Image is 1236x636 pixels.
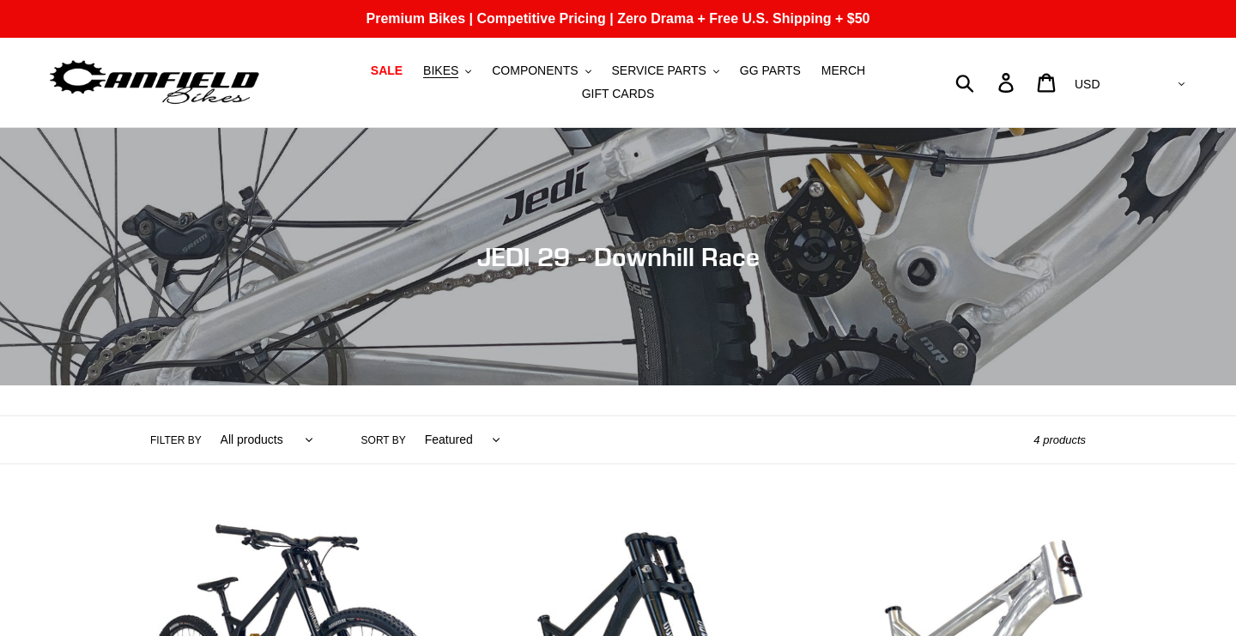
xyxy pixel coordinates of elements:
[423,64,458,78] span: BIKES
[813,59,874,82] a: MERCH
[415,59,480,82] button: BIKES
[573,82,663,106] a: GIFT CARDS
[582,87,655,101] span: GIFT CARDS
[477,241,760,272] span: JEDI 29 - Downhill Race
[611,64,706,78] span: SERVICE PARTS
[965,64,1009,101] input: Search
[362,59,411,82] a: SALE
[492,64,578,78] span: COMPONENTS
[740,64,801,78] span: GG PARTS
[483,59,599,82] button: COMPONENTS
[1033,433,1086,446] span: 4 products
[821,64,865,78] span: MERCH
[371,64,403,78] span: SALE
[150,433,202,448] label: Filter by
[603,59,727,82] button: SERVICE PARTS
[361,433,406,448] label: Sort by
[47,56,262,110] img: Canfield Bikes
[731,59,809,82] a: GG PARTS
